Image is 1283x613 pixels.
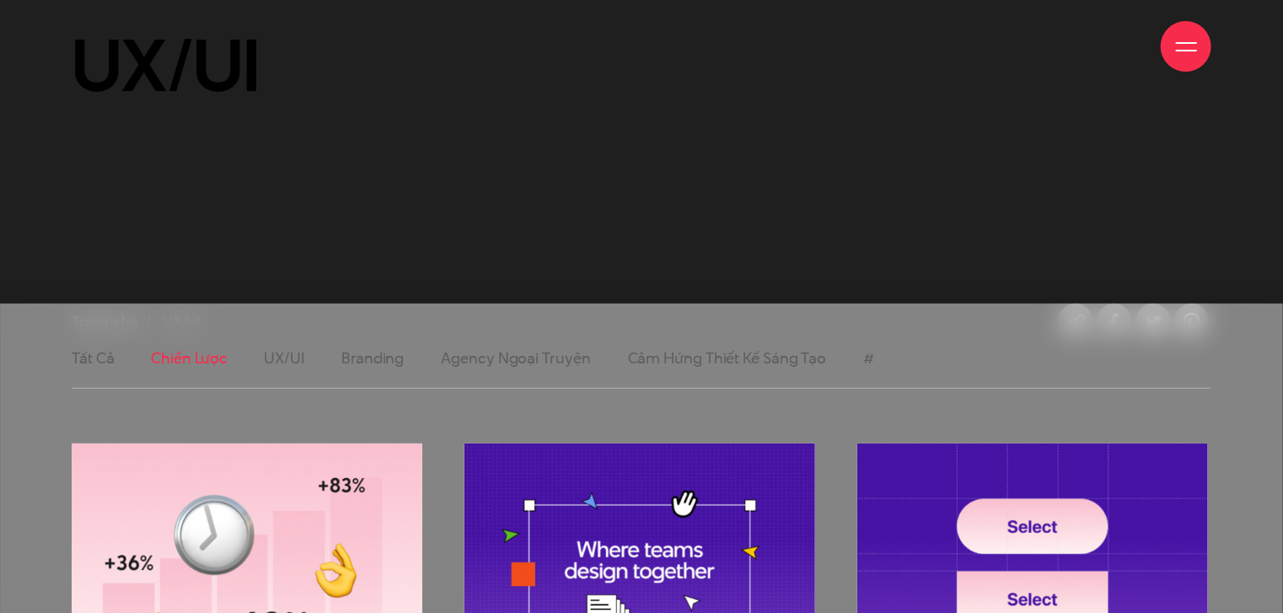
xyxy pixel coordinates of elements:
a: UX/UI [265,347,305,368]
a: Cảm hứng thiết kế sáng tạo [628,347,827,368]
a: Chiến lược [151,347,227,368]
a: # [863,347,874,368]
a: Agency ngoại truyện [441,347,590,368]
h1: UX/UI [72,26,435,104]
a: Branding [341,347,404,368]
a: Tất cả [72,347,114,368]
